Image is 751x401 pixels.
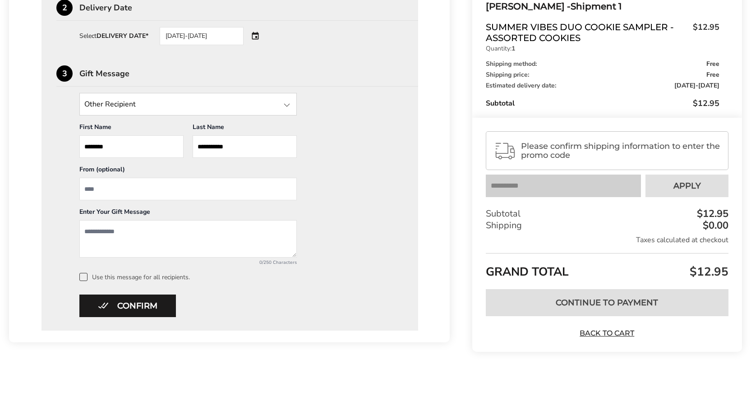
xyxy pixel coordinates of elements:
[695,209,728,219] div: $12.95
[486,22,719,43] a: Summer Vibes Duo Cookie Sampler - Assorted Cookies$12.95
[79,93,297,115] input: State
[674,83,719,89] span: -
[79,207,297,220] div: Enter Your Gift Message
[486,22,688,43] span: Summer Vibes Duo Cookie Sampler - Assorted Cookies
[79,178,297,200] input: From
[687,264,728,280] span: $12.95
[486,61,719,67] div: Shipping method:
[79,135,184,158] input: First Name
[79,220,297,258] textarea: Add a message
[486,235,728,245] div: Taxes calculated at checkout
[97,32,148,40] strong: DELIVERY DATE*
[486,289,728,316] button: Continue to Payment
[486,83,719,89] div: Estimated delivery date:
[193,123,297,135] div: Last Name
[56,65,73,82] div: 3
[79,165,297,178] div: From (optional)
[79,273,403,281] label: Use this message for all recipients.
[79,295,176,317] button: Confirm button
[79,4,418,12] div: Delivery Date
[486,1,571,12] span: [PERSON_NAME] -
[645,175,728,197] button: Apply
[674,81,696,90] span: [DATE]
[688,22,719,41] span: $12.95
[79,123,184,135] div: First Name
[700,221,728,230] div: $0.00
[193,135,297,158] input: Last Name
[693,98,719,109] span: $12.95
[486,98,719,109] div: Subtotal
[486,220,728,231] div: Shipping
[698,81,719,90] span: [DATE]
[486,72,719,78] div: Shipping price:
[79,69,418,78] div: Gift Message
[706,72,719,78] span: Free
[576,328,639,338] a: Back to Cart
[706,61,719,67] span: Free
[486,208,728,220] div: Subtotal
[486,253,728,282] div: GRAND TOTAL
[79,259,297,266] div: 0/250 Characters
[160,27,244,45] div: [DATE]-[DATE]
[521,142,720,160] span: Please confirm shipping information to enter the promo code
[673,182,701,190] span: Apply
[486,46,719,52] p: Quantity:
[79,33,148,39] div: Select
[511,44,515,53] strong: 1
